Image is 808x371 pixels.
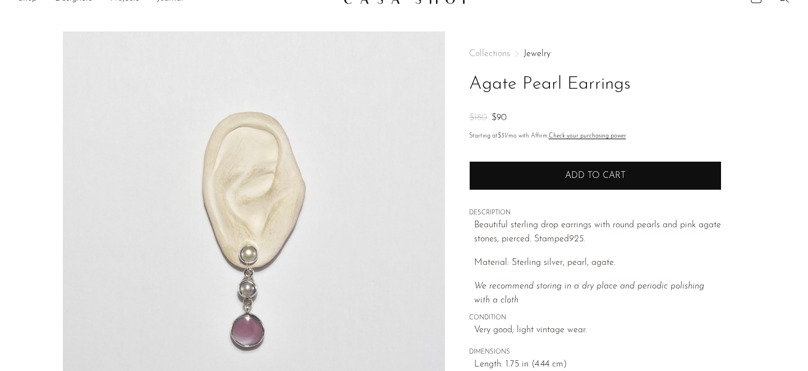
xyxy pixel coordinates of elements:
span: $90 [492,113,507,122]
span: Add to cart [565,171,626,180]
a: Check your purchasing power - Learn more about Affirm Financing (opens in modal) [549,133,626,139]
span: DIMENSIONS [469,347,722,358]
span: CONDITION [469,313,722,323]
a: Jewelry [524,49,550,58]
span: $31 [498,133,506,139]
em: 925. [569,235,585,244]
span: DESCRIPTION [469,208,722,218]
span: Very good; light vintage wear. [474,323,722,338]
p: Beautiful sterling drop earrings with round pearls and pink agate stones, pierced. Stamped [474,218,722,247]
p: Material: Sterling silver, pearl, agate. [474,256,722,271]
i: We recommend storing in a dry place and periodic polishing with a cloth [474,282,704,305]
h1: Agate Pearl Earrings [469,70,722,99]
p: Starting at /mo with Affirm. [469,131,722,141]
span: Collections [469,49,510,58]
nav: Breadcrumbs [469,49,722,58]
span: $180 [469,113,487,122]
button: Add to cart [469,161,722,190]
